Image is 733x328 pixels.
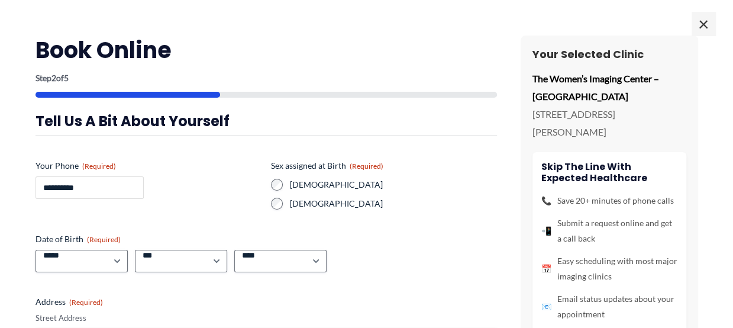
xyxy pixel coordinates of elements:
p: Step of [35,74,497,82]
span: 📧 [541,299,551,314]
p: The Women’s Imaging Center – [GEOGRAPHIC_DATA] [532,70,686,105]
span: × [692,12,715,36]
li: Submit a request online and get a call back [541,216,677,246]
legend: Address [35,296,103,308]
li: Easy scheduling with most major imaging clinics [541,253,677,284]
h4: Skip the line with Expected Healthcare [541,161,677,184]
label: [DEMOGRAPHIC_DATA] [290,179,497,191]
label: [DEMOGRAPHIC_DATA] [290,198,497,210]
span: 📞 [541,193,551,208]
span: (Required) [350,162,383,171]
label: Your Phone [35,160,261,172]
span: (Required) [69,298,103,307]
label: Street Address [35,313,497,324]
li: Email status updates about your appointment [541,291,677,322]
h3: Tell us a bit about yourself [35,112,497,130]
span: 📅 [541,261,551,276]
h2: Book Online [35,36,497,65]
p: [STREET_ADDRESS][PERSON_NAME] [532,105,686,140]
li: Save 20+ minutes of phone calls [541,193,677,208]
span: (Required) [87,235,121,244]
span: 2 [51,73,56,83]
span: (Required) [82,162,116,171]
legend: Sex assigned at Birth [271,160,383,172]
h3: Your Selected Clinic [532,47,686,61]
span: 5 [64,73,69,83]
span: 📲 [541,223,551,239]
legend: Date of Birth [35,233,121,245]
